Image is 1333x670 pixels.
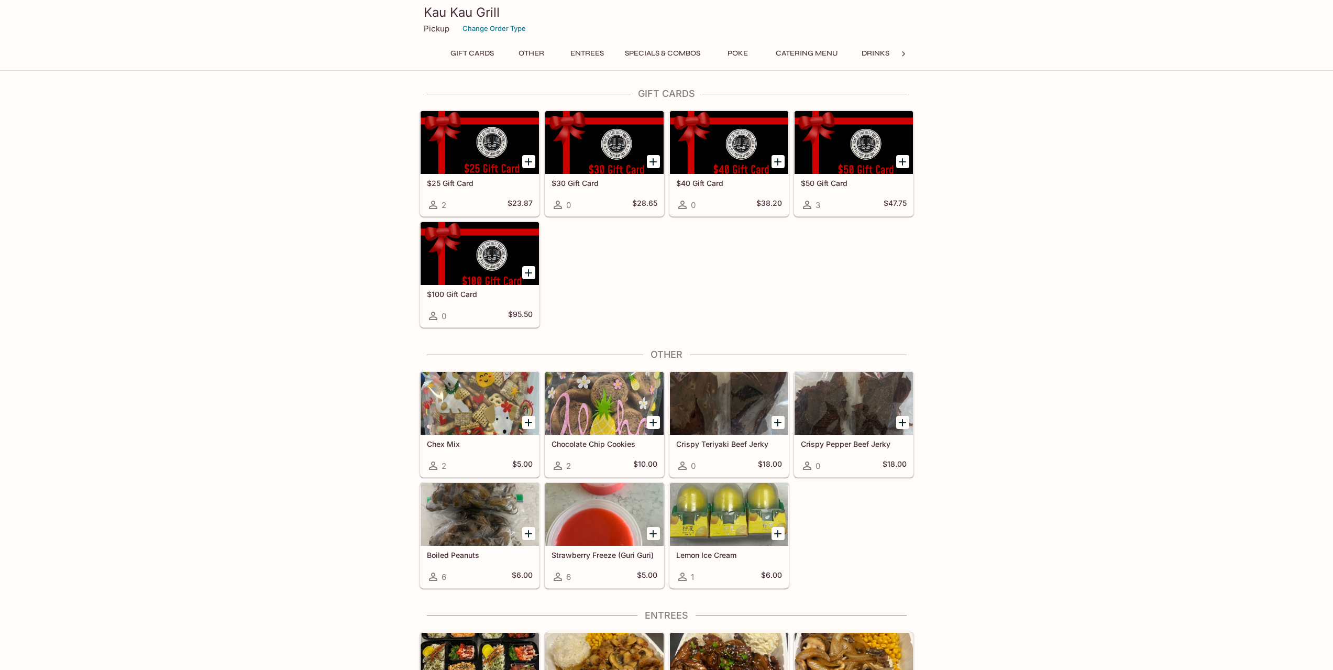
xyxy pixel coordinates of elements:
[522,266,535,279] button: Add $100 Gift Card
[427,290,533,299] h5: $100 Gift Card
[424,24,449,34] p: Pickup
[896,416,909,429] button: Add Crispy Pepper Beef Jerky
[676,179,782,188] h5: $40 Gift Card
[884,199,907,211] h5: $47.75
[545,482,664,588] a: Strawberry Freeze (Guri Guri)6$5.00
[420,111,539,216] a: $25 Gift Card2$23.87
[420,482,539,588] a: Boiled Peanuts6$6.00
[714,46,762,61] button: Poke
[756,199,782,211] h5: $38.20
[566,572,571,582] span: 6
[522,416,535,429] button: Add Chex Mix
[420,371,539,477] a: Chex Mix2$5.00
[545,483,664,546] div: Strawberry Freeze (Guri Guri)
[669,371,789,477] a: Crispy Teriyaki Beef Jerky0$18.00
[545,111,664,174] div: $30 Gift Card
[772,416,785,429] button: Add Crispy Teriyaki Beef Jerky
[669,482,789,588] a: Lemon Ice Cream1$6.00
[445,46,500,61] button: Gift Cards
[508,46,555,61] button: Other
[772,155,785,168] button: Add $40 Gift Card
[632,199,657,211] h5: $28.65
[420,610,914,621] h4: Entrees
[442,200,446,210] span: 2
[552,179,657,188] h5: $30 Gift Card
[508,199,533,211] h5: $23.87
[691,572,694,582] span: 1
[427,440,533,448] h5: Chex Mix
[647,527,660,540] button: Add Strawberry Freeze (Guri Guri)
[564,46,611,61] button: Entrees
[669,111,789,216] a: $40 Gift Card0$38.20
[647,155,660,168] button: Add $30 Gift Card
[566,200,571,210] span: 0
[772,527,785,540] button: Add Lemon Ice Cream
[691,200,696,210] span: 0
[883,459,907,472] h5: $18.00
[545,371,664,477] a: Chocolate Chip Cookies2$10.00
[896,155,909,168] button: Add $50 Gift Card
[552,551,657,559] h5: Strawberry Freeze (Guri Guri)
[647,416,660,429] button: Add Chocolate Chip Cookies
[816,461,820,471] span: 0
[421,483,539,546] div: Boiled Peanuts
[794,371,913,477] a: Crispy Pepper Beef Jerky0$18.00
[522,155,535,168] button: Add $25 Gift Card
[458,20,531,37] button: Change Order Type
[670,372,788,435] div: Crispy Teriyaki Beef Jerky
[691,461,696,471] span: 0
[761,570,782,583] h5: $6.00
[512,459,533,472] h5: $5.00
[420,88,914,100] h4: Gift Cards
[522,527,535,540] button: Add Boiled Peanuts
[801,440,907,448] h5: Crispy Pepper Beef Jerky
[442,461,446,471] span: 2
[676,440,782,448] h5: Crispy Teriyaki Beef Jerky
[794,111,913,216] a: $50 Gift Card3$47.75
[420,222,539,327] a: $100 Gift Card0$95.50
[637,570,657,583] h5: $5.00
[670,483,788,546] div: Lemon Ice Cream
[421,222,539,285] div: $100 Gift Card
[512,570,533,583] h5: $6.00
[758,459,782,472] h5: $18.00
[795,111,913,174] div: $50 Gift Card
[670,111,788,174] div: $40 Gift Card
[424,4,910,20] h3: Kau Kau Grill
[795,372,913,435] div: Crispy Pepper Beef Jerky
[508,310,533,322] h5: $95.50
[801,179,907,188] h5: $50 Gift Card
[566,461,571,471] span: 2
[421,111,539,174] div: $25 Gift Card
[633,459,657,472] h5: $10.00
[676,551,782,559] h5: Lemon Ice Cream
[442,572,446,582] span: 6
[545,372,664,435] div: Chocolate Chip Cookies
[420,349,914,360] h4: Other
[852,46,899,61] button: Drinks
[427,179,533,188] h5: $25 Gift Card
[421,372,539,435] div: Chex Mix
[770,46,844,61] button: Catering Menu
[442,311,446,321] span: 0
[427,551,533,559] h5: Boiled Peanuts
[619,46,706,61] button: Specials & Combos
[816,200,820,210] span: 3
[552,440,657,448] h5: Chocolate Chip Cookies
[545,111,664,216] a: $30 Gift Card0$28.65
